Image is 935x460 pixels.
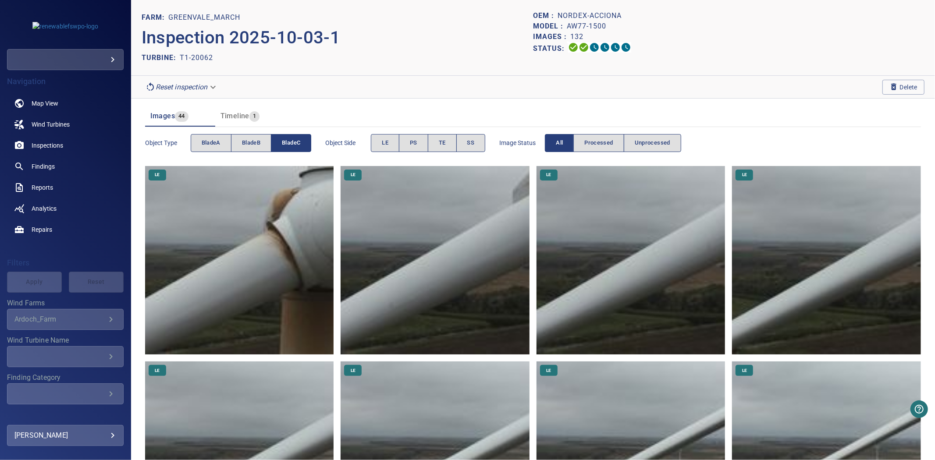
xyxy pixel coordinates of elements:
div: Reset inspection [142,79,221,95]
a: map noActive [7,93,124,114]
h4: Navigation [7,77,124,86]
span: Images [150,112,175,120]
svg: Uploading 100% [568,42,579,53]
span: Unprocessed [635,138,670,148]
div: Ardoch_Farm [14,315,106,323]
div: Wind Turbine Name [7,346,124,367]
span: LE [382,138,388,148]
button: bladeC [271,134,311,152]
div: objectSide [371,134,485,152]
span: Reports [32,183,53,192]
img: renewablefswpo-logo [32,22,98,31]
label: Wind Farms [7,300,124,307]
div: [PERSON_NAME] [14,428,116,442]
p: Inspection 2025-10-03-1 [142,25,533,51]
em: Reset inspection [156,83,207,91]
span: bladeC [282,138,300,148]
a: windturbines noActive [7,114,124,135]
svg: Selecting 0% [589,42,600,53]
label: Finding Category [7,374,124,381]
button: TE [428,134,457,152]
button: bladeB [231,134,271,152]
p: OEM : [533,11,558,21]
span: TE [439,138,446,148]
svg: Data Formatted 100% [579,42,589,53]
p: Status: [533,42,568,55]
span: Image Status [499,138,545,147]
span: LE [345,172,361,178]
p: AW77-1500 [567,21,606,32]
button: All [545,134,574,152]
span: LE [541,368,556,374]
span: Wind Turbines [32,120,70,129]
p: FARM: [142,12,168,23]
div: renewablefswpo [7,49,124,70]
span: Timeline [220,112,249,120]
a: repairs noActive [7,219,124,240]
span: Object Side [325,138,371,147]
div: Wind Farms [7,309,124,330]
span: LE [541,172,556,178]
span: bladeB [242,138,260,148]
button: bladeA [191,134,231,152]
button: PS [399,134,428,152]
span: SS [467,138,475,148]
span: 1 [249,111,260,121]
span: LE [149,368,165,374]
svg: Matching 0% [610,42,621,53]
button: SS [456,134,486,152]
a: analytics noActive [7,198,124,219]
span: LE [345,368,361,374]
p: Nordex-Acciona [558,11,622,21]
p: TURBINE: [142,53,180,63]
button: Delete [882,80,924,95]
span: 44 [175,111,188,121]
div: objectType [191,134,312,152]
span: LE [149,172,165,178]
span: LE [737,368,752,374]
span: Processed [584,138,613,148]
span: Repairs [32,225,52,234]
span: All [556,138,563,148]
a: reports noActive [7,177,124,198]
svg: ML Processing 0% [600,42,610,53]
a: findings noActive [7,156,124,177]
a: inspections noActive [7,135,124,156]
span: Map View [32,99,58,108]
h4: Filters [7,258,124,267]
span: Analytics [32,204,57,213]
span: LE [737,172,752,178]
p: Model : [533,21,567,32]
p: Images : [533,32,570,42]
div: imageStatus [545,134,681,152]
button: Processed [573,134,624,152]
span: PS [410,138,417,148]
svg: Classification 0% [621,42,631,53]
label: Wind Turbine Name [7,337,124,344]
div: Finding Category [7,383,124,404]
span: bladeA [202,138,220,148]
span: Inspections [32,141,63,150]
p: T1-20062 [180,53,213,63]
button: LE [371,134,399,152]
button: Unprocessed [624,134,681,152]
span: Object type [145,138,191,147]
span: Delete [889,82,917,92]
p: Greenvale_March [168,12,240,23]
p: 132 [570,32,583,42]
span: Findings [32,162,55,171]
